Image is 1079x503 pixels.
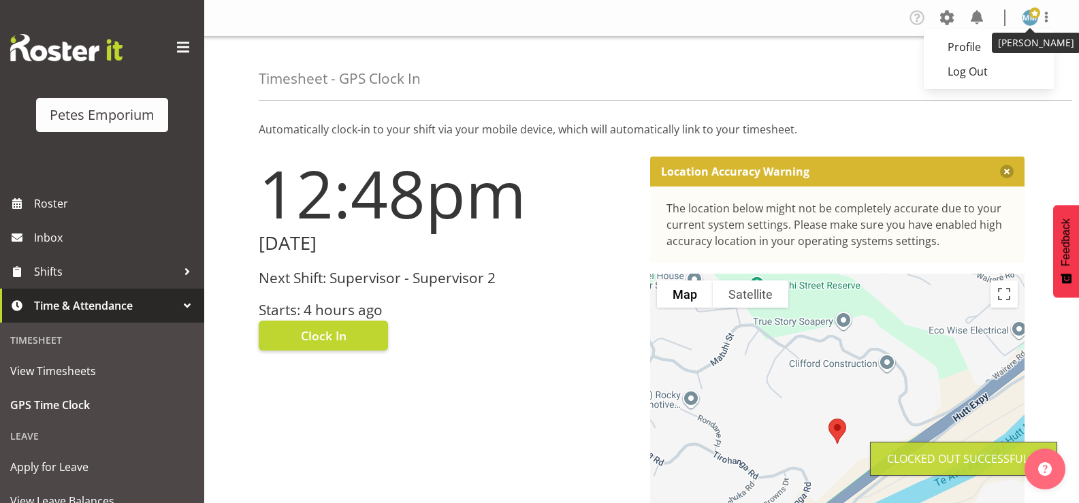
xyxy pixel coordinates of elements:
button: Feedback - Show survey [1053,205,1079,297]
button: Show satellite imagery [713,280,788,308]
span: Time & Attendance [34,295,177,316]
div: Timesheet [3,326,201,354]
button: Show street map [657,280,713,308]
img: mandy-mosley3858.jpg [1022,10,1038,26]
a: GPS Time Clock [3,388,201,422]
div: Leave [3,422,201,450]
h1: 12:48pm [259,157,634,230]
span: Roster [34,193,197,214]
span: Inbox [34,227,197,248]
h2: [DATE] [259,233,634,254]
span: View Timesheets [10,361,194,381]
img: help-xxl-2.png [1038,462,1052,476]
h4: Timesheet - GPS Clock In [259,71,421,86]
a: View Timesheets [3,354,201,388]
p: Automatically clock-in to your shift via your mobile device, which will automatically link to you... [259,121,1025,137]
a: Log Out [924,59,1054,84]
img: Rosterit website logo [10,34,123,61]
a: Profile [924,35,1054,59]
span: Feedback [1060,218,1072,266]
button: Close message [1000,165,1014,178]
div: The location below might not be completely accurate due to your current system settings. Please m... [666,200,1009,249]
h3: Next Shift: Supervisor - Supervisor 2 [259,270,634,286]
span: Clock In [301,327,347,344]
h3: Starts: 4 hours ago [259,302,634,318]
a: Apply for Leave [3,450,201,484]
div: Petes Emporium [50,105,155,125]
button: Clock In [259,321,388,351]
div: Clocked out Successfully [887,451,1040,467]
span: Shifts [34,261,177,282]
span: GPS Time Clock [10,395,194,415]
span: Apply for Leave [10,457,194,477]
button: Toggle fullscreen view [991,280,1018,308]
p: Location Accuracy Warning [661,165,809,178]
